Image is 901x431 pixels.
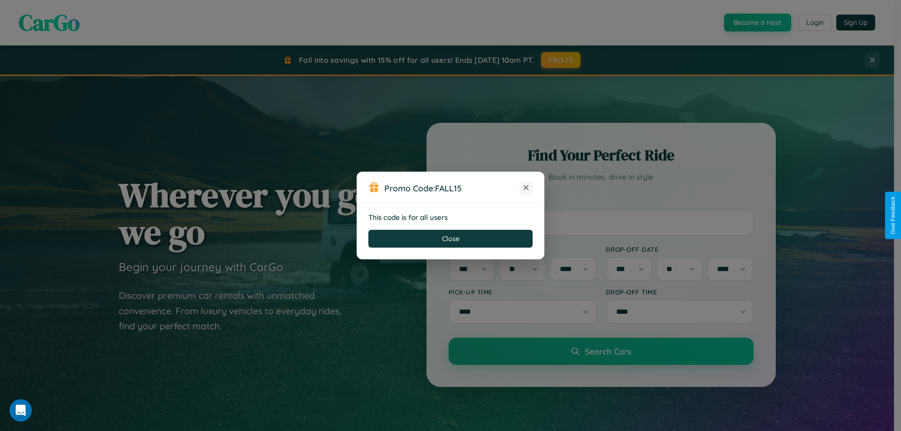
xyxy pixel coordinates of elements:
b: FALL15 [435,183,462,193]
button: Close [368,230,533,248]
div: Give Feedback [890,197,896,234]
iframe: Intercom live chat [9,399,32,422]
h3: Promo Code: [384,183,519,193]
strong: This code is for all users [368,213,448,222]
